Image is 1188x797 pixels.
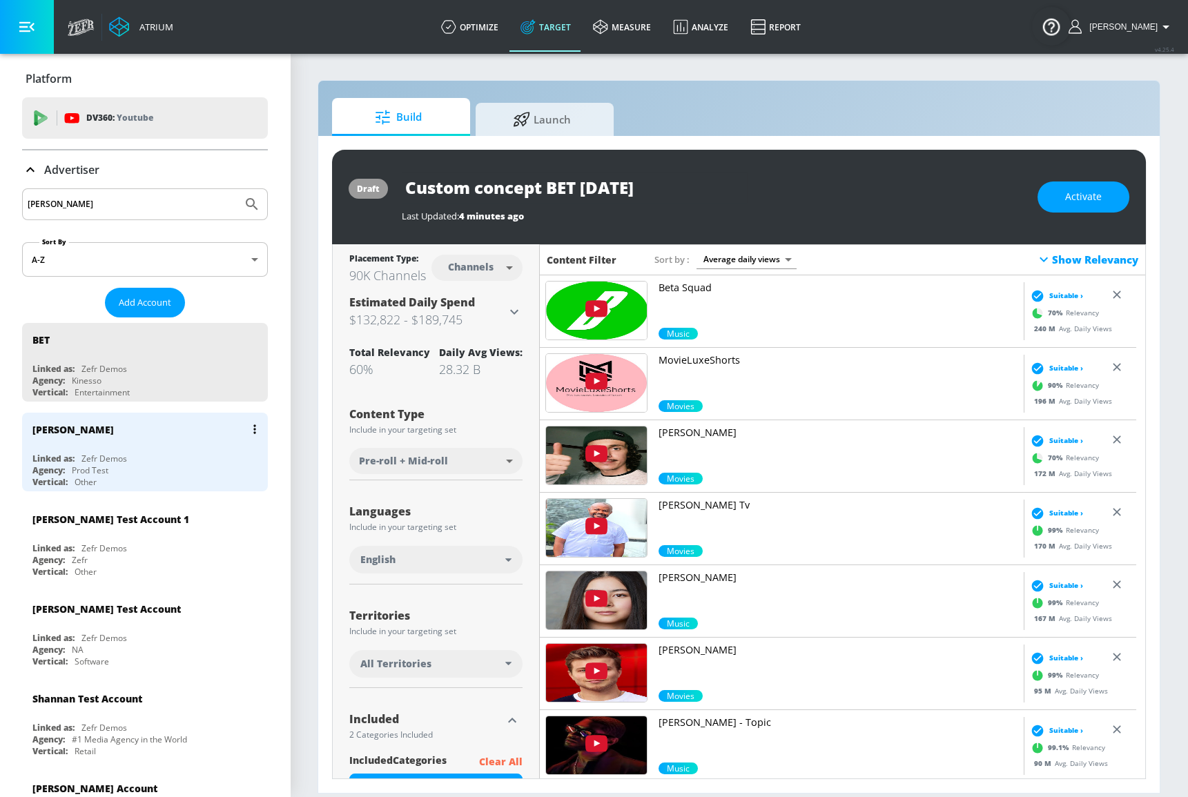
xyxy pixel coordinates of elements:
span: 240 M [1034,323,1059,333]
label: Sort By [39,237,69,246]
div: draft [357,183,380,195]
div: Relevancy [1027,665,1099,685]
img: UUILuIcqzJMtkxCmftNVjNBQ [546,716,647,774]
span: Suitable › [1049,580,1083,591]
div: Agency: [32,734,65,745]
div: BET [32,333,50,346]
div: Zefr Demos [81,722,127,734]
div: Avg. Daily Views [1027,323,1112,333]
span: 172 M [1034,468,1059,478]
span: 90 M [1034,758,1055,767]
img: UUxcwb1pqg2BtlR1AWSEX-MA [546,354,647,412]
span: Add Account [119,295,171,311]
span: Activate [1065,188,1102,206]
a: Beta Squad [659,281,1018,328]
span: included Categories [349,754,447,771]
div: Linked as: [32,363,75,375]
div: Agency: [32,375,65,386]
div: Territories [349,610,523,621]
span: Build [346,101,451,134]
div: Relevancy [1027,520,1099,540]
span: Suitable › [1049,291,1083,301]
div: Shannan Test Account [32,692,142,705]
div: Vertical: [32,386,68,398]
span: Launch [489,103,594,136]
span: Pre-roll + Mid-roll [359,454,448,468]
p: DV360: [86,110,153,126]
a: Target [509,2,582,52]
div: Relevancy [1027,737,1105,758]
div: Shannan Test AccountLinked as:Zefr DemosAgency:#1 Media Agency in the WorldVertical:Retail [22,682,268,760]
div: 99.0% [659,690,703,702]
div: Include in your targeting set [349,627,523,636]
div: Linked as: [32,632,75,644]
span: Movies [659,400,703,412]
div: Last Updated: [402,210,1024,222]
div: DV360: Youtube [22,97,268,139]
div: [PERSON_NAME]Linked as:Zefr DemosAgency:Prod TestVertical:Other [22,413,268,491]
div: Atrium [134,21,173,33]
div: Linked as: [32,722,75,734]
div: Advertiser [22,150,268,189]
p: [PERSON_NAME] Tv [659,498,1018,512]
div: 60% [349,361,430,377]
div: Software [75,656,109,667]
div: Avg. Daily Views [1027,395,1112,406]
div: Agency: [32,644,65,656]
a: [PERSON_NAME] [659,643,1018,690]
div: Zefr Demos [81,453,127,464]
p: [PERSON_NAME] [659,426,1018,440]
div: Zefr [72,554,88,566]
a: MovieLuxeShorts [659,353,1018,400]
div: English [349,546,523,573]
span: 99 % [1048,670,1066,680]
button: Submit Search [237,189,267,219]
h3: $132,822 - $189,745 [349,310,506,329]
div: Avg. Daily Views [1027,468,1112,478]
div: Relevancy [1027,302,1099,323]
span: Suitable › [1049,725,1083,736]
div: Placement Type: [349,253,426,267]
div: All Territories [349,650,523,678]
span: 90 % [1048,380,1066,391]
div: Suitable › [1027,433,1083,447]
div: [PERSON_NAME] Test Account [32,602,181,616]
a: Report [739,2,812,52]
a: [PERSON_NAME] [659,571,1018,618]
div: Linked as: [32,453,75,464]
span: 170 M [1034,540,1059,550]
div: BETLinked as:Zefr DemosAgency:KinessoVertical:Entertainment [22,323,268,402]
span: Music [659,328,698,340]
span: Suitable › [1049,508,1083,518]
div: Avg. Daily Views [1027,613,1112,623]
div: 70.0% [659,473,703,484]
div: Other [75,566,97,578]
div: A-Z [22,242,268,277]
span: Movies [659,690,703,702]
div: 99.1% [659,762,698,774]
a: Analyze [662,2,739,52]
div: Relevancy [1027,375,1099,395]
p: [PERSON_NAME] - Topic [659,716,1018,729]
div: Vertical: [32,656,68,667]
div: Suitable › [1027,723,1083,737]
a: [PERSON_NAME] - Topic [659,716,1018,762]
div: Entertainment [75,386,130,398]
div: 2 Categories Included [349,731,502,739]
span: Estimated Daily Spend [349,295,475,310]
div: Relevancy [1027,592,1099,613]
span: 196 M [1034,395,1059,405]
div: [PERSON_NAME] Test Account 1Linked as:Zefr DemosAgency:ZefrVertical:Other [22,502,268,581]
div: Average daily views [697,250,797,268]
div: Content Type [349,409,523,420]
a: measure [582,2,662,52]
div: Agency: [32,464,65,476]
h6: Content Filter [547,253,616,266]
span: Suitable › [1049,363,1083,373]
img: UU7zsxKqd5MicTf4VhS9Y74g [546,426,647,484]
div: Vertical: [32,566,68,578]
div: Prod Test [72,464,108,476]
div: [PERSON_NAME] Test AccountLinked as:Zefr DemosAgency:NAVertical:Software [22,592,268,671]
div: NA [72,644,84,656]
